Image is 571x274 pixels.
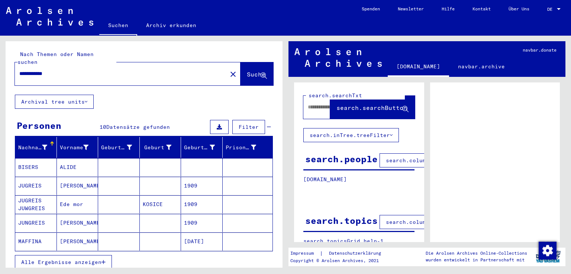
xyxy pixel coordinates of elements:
[184,144,215,151] div: Geburtsdatum
[101,141,141,153] div: Geburtsname
[57,232,99,251] mat-cell: [PERSON_NAME]
[380,153,479,167] button: search.columnFilter.filter
[386,157,472,164] span: search.columnFilter.filter
[309,92,362,99] mat-label: search.searchTxt
[15,232,57,251] mat-cell: MAFFINA
[426,257,527,263] p: wurden entwickelt in Partnerschaft mit
[294,48,382,67] img: Arolsen_neg.svg
[60,144,89,151] div: Vorname
[380,215,479,229] button: search.columnFilter.filter
[57,137,99,158] mat-header-cell: Vorname
[305,214,378,227] div: search.topics
[100,124,106,130] span: 10
[226,144,257,151] div: Prisoner #
[57,177,99,195] mat-cell: [PERSON_NAME]
[336,104,407,111] span: search.searchButton
[305,152,378,166] div: search.people
[303,176,414,183] p: [DOMAIN_NAME]
[303,128,399,142] button: search.inTree.treeFilter
[290,249,320,257] a: Impressum
[99,16,137,36] a: Suchen
[247,71,265,78] span: Suche
[514,41,565,59] a: navbar.donate
[15,255,112,269] button: Alle Ergebnisse anzeigen
[181,195,223,213] mat-cell: 1909
[143,141,181,153] div: Geburt‏
[98,137,140,158] mat-header-cell: Geburtsname
[426,250,527,257] p: Die Arolsen Archives Online-Collections
[323,249,390,257] a: Datenschutzerklärung
[15,177,57,195] mat-cell: JUGREIS
[181,232,223,251] mat-cell: [DATE]
[534,247,562,266] img: yv_logo.png
[223,137,273,158] mat-header-cell: Prisoner #
[181,177,223,195] mat-cell: 1909
[181,137,223,158] mat-header-cell: Geburtsdatum
[57,158,99,176] mat-cell: ALIDE
[21,259,101,265] span: Alle Ergebnisse anzeigen
[17,119,61,132] div: Personen
[137,16,205,34] a: Archiv erkunden
[140,195,181,213] mat-cell: KOSICE
[15,195,57,213] mat-cell: JUGREIS JUWGREIS
[15,158,57,176] mat-cell: BISERS
[6,7,93,26] img: Arolsen_neg.svg
[143,144,172,151] div: Geburt‏
[449,58,514,75] a: navbar.archive
[106,124,170,130] span: Datensätze gefunden
[101,144,132,151] div: Geburtsname
[17,51,94,65] mat-label: Nach Themen oder Namen suchen
[15,95,94,109] button: Archival tree units
[547,7,555,12] span: DE
[229,70,238,79] mat-icon: close
[140,137,181,158] mat-header-cell: Geburt‏
[226,141,266,153] div: Prisoner #
[226,66,241,81] button: Clear
[241,62,273,85] button: Suche
[15,137,57,158] mat-header-cell: Nachname
[18,141,57,153] div: Nachname
[239,124,259,130] span: Filter
[15,214,57,232] mat-cell: JUNGREIS
[232,120,265,134] button: Filter
[60,141,98,153] div: Vorname
[388,58,449,77] a: [DOMAIN_NAME]
[290,257,390,264] p: Copyright © Arolsen Archives, 2021
[57,214,99,232] mat-cell: [PERSON_NAME]
[539,242,557,260] img: Zustimmung ändern
[330,96,415,119] button: search.searchButton
[181,214,223,232] mat-cell: 1909
[290,249,390,257] div: |
[184,141,224,153] div: Geburtsdatum
[57,195,99,213] mat-cell: Ede mor
[538,241,556,259] div: Zustimmung ändern
[303,237,415,261] p: search.topicsGrid.help-1 search.topicsGrid.help-2 search.topicsGrid.manually.
[18,144,47,151] div: Nachname
[386,219,472,225] span: search.columnFilter.filter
